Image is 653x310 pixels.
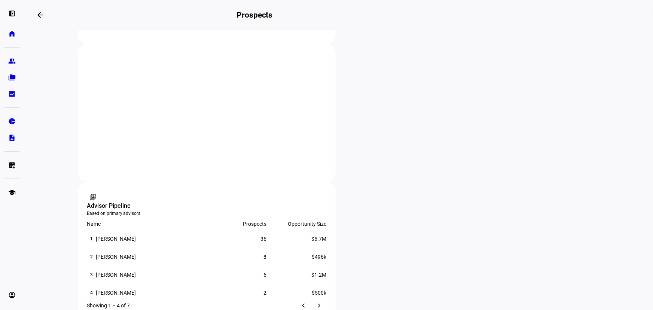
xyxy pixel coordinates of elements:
div: [PERSON_NAME] [96,272,136,278]
h2: Prospects [237,10,272,19]
div: 3 [87,270,96,279]
div: 4 [87,288,96,297]
eth-mat-symbol: description [8,134,16,142]
eth-mat-symbol: folder_copy [8,74,16,81]
div: Name [87,221,207,227]
div: 6 [207,272,267,278]
a: pie_chart [4,114,19,129]
mat-icon: switch_account [89,193,97,201]
div: Showing 1 – 4 of 7 [87,303,130,309]
a: description [4,130,19,145]
div: Opportunity Size [267,221,327,227]
div: [PERSON_NAME] [96,254,136,260]
eth-mat-symbol: left_panel_open [8,10,16,17]
mat-icon: chevron_right [315,301,324,310]
div: 2 [87,252,96,261]
div: Prospects [207,221,267,227]
div: [PERSON_NAME] [96,290,136,296]
div: $5.7M [267,236,327,242]
div: 2 [207,290,267,296]
div: 1 [87,234,96,243]
a: home [4,26,19,41]
eth-mat-symbol: list_alt_add [8,161,16,169]
div: $500k [267,290,327,296]
div: $1.2M [267,272,327,278]
eth-mat-symbol: pie_chart [8,118,16,125]
div: Advisor Pipeline [87,201,327,210]
div: [PERSON_NAME] [96,236,136,242]
a: bid_landscape [4,86,19,101]
div: Based on primary advisors [87,210,327,216]
eth-mat-symbol: account_circle [8,291,16,299]
eth-mat-symbol: school [8,189,16,196]
a: folder_copy [4,70,19,85]
div: 8 [207,254,267,260]
eth-mat-symbol: group [8,57,16,65]
eth-mat-symbol: home [8,30,16,37]
div: 36 [207,236,267,242]
a: group [4,54,19,69]
div: $496k [267,254,327,260]
eth-mat-symbol: bid_landscape [8,90,16,98]
mat-icon: arrow_backwards [36,10,45,19]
